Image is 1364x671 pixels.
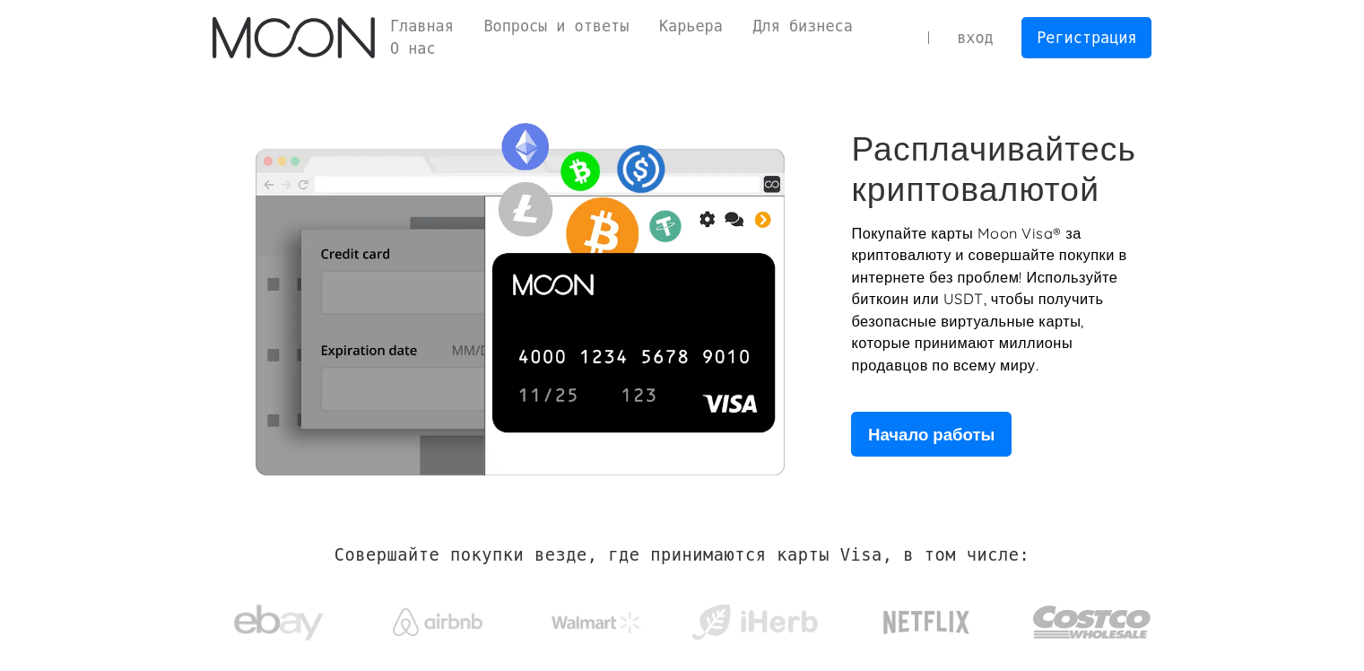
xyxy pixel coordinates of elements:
[375,15,468,38] a: Главная
[847,582,1007,654] a: Netflix
[882,600,971,645] img: Netflix
[375,38,450,60] a: О нас
[213,17,375,58] a: Главная
[552,612,641,633] img: Walmart
[370,590,504,645] a: Airbnb
[213,577,346,660] a: ebay
[469,15,645,38] a: Вопросы и ответы
[1032,588,1152,656] img: Costco
[529,594,663,642] a: Walmart
[1021,17,1151,57] a: Регистрация
[688,599,821,646] img: iHerb
[234,595,324,651] img: ebay
[1032,571,1152,665] a: Costco
[213,17,375,58] img: Логотип Луны
[942,18,1008,57] a: вход
[213,110,827,475] img: Moon Cards позволяют тратить криптовалюту везде, где принимают карты Visa.
[738,15,868,38] a: Для бизнеса
[851,412,1012,457] a: Начало работы
[851,128,1136,208] h1: Расплачивайтесь криптовалютой
[644,15,737,38] a: Карьера
[393,608,482,636] img: Airbnb
[334,545,1030,565] h2: Совершайте покупки везде, где принимаются карты Visa, в том числе:
[688,581,821,655] a: iHerb
[851,222,1132,377] p: Покупайте карты Moon Visa® за криптовалюту и совершайте покупки в интернете без проблем! Использу...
